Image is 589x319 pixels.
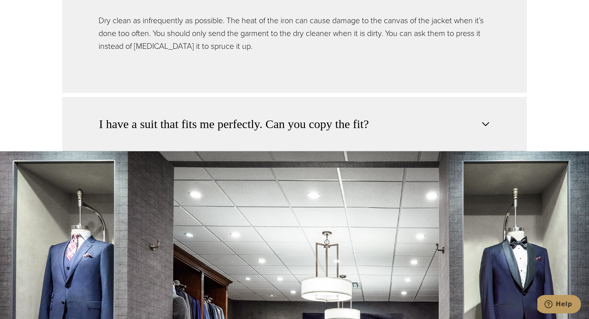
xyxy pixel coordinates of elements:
[62,14,527,93] div: How should I care for my new garments?
[537,295,581,315] iframe: Opens a widget where you can chat to one of our agents
[99,14,490,52] p: Dry clean as infrequently as possible. The heat of the iron can cause damage to the canvas of the...
[99,115,369,133] span: I have a suit that fits me perfectly. Can you copy the fit?
[62,97,527,151] button: I have a suit that fits me perfectly. Can you copy the fit?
